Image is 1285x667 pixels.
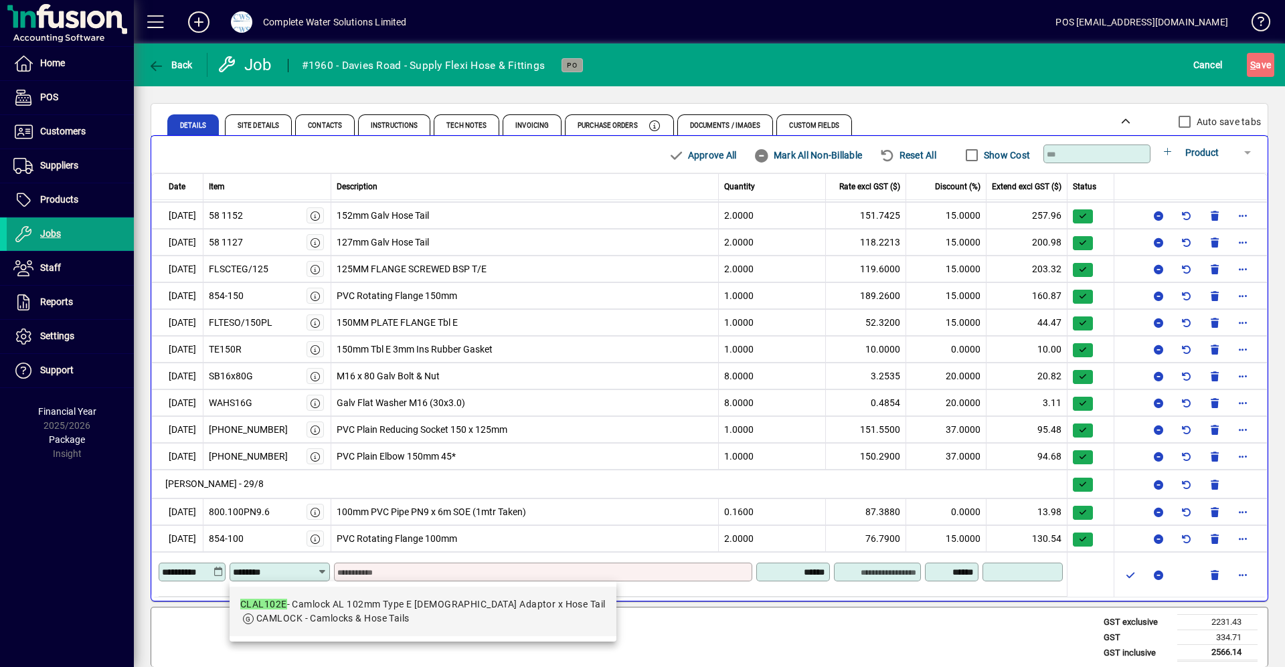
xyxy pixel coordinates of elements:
td: 15.0000 [906,309,987,336]
td: 20.0000 [906,389,987,416]
button: More options [1232,501,1254,522]
td: GST [1097,630,1177,645]
td: 1.0000 [719,336,826,363]
td: 0.0000 [906,498,987,525]
td: 15.0000 [906,202,987,229]
td: 94.68 [987,443,1067,470]
td: 151.5500 [826,416,906,443]
td: 334.71 [1177,630,1258,645]
span: Description [337,181,377,193]
button: More options [1232,258,1254,280]
div: 854-150 [209,289,244,303]
span: Quantity [724,181,755,193]
div: [PERSON_NAME] - 29/8 [159,470,1067,498]
td: 150.2900 [826,443,906,470]
td: 3.11 [987,389,1067,416]
td: 15.0000 [906,525,987,552]
button: More options [1232,564,1254,585]
label: Auto save tabs [1194,115,1262,128]
div: FLSCTEG/125 [209,262,268,276]
td: 2.0000 [719,256,826,282]
td: 8.0000 [719,363,826,389]
span: Extend excl GST ($) [992,181,1061,193]
td: 76.7900 [826,525,906,552]
span: Instructions [371,122,418,129]
a: Knowledge Base [1241,3,1268,46]
td: 152mm Galv Hose Tail [331,202,719,229]
span: Rate excl GST ($) [839,181,900,193]
td: 20.0000 [906,363,987,389]
div: [PHONE_NUMBER] [209,450,288,464]
td: 2566.14 [1177,645,1258,661]
td: 189.2600 [826,282,906,309]
td: [DATE] [151,363,203,389]
td: 15.0000 [906,282,987,309]
em: CLAL102E [240,599,287,609]
a: Settings [7,320,134,353]
td: GST exclusive [1097,615,1177,630]
td: 150MM PLATE FLANGE Tbl E [331,309,719,336]
span: Customers [40,126,86,136]
span: Custom Fields [789,122,839,129]
td: 119.6000 [826,256,906,282]
td: 2231.43 [1177,615,1258,630]
td: 127mm Galv Hose Tail [331,229,719,256]
span: Invoicing [515,122,549,129]
span: Site Details [238,122,279,129]
td: 10.0000 [826,336,906,363]
button: Back [145,53,196,77]
span: Details [180,122,206,129]
a: Home [7,47,134,80]
span: Purchase Orders [578,122,638,129]
div: #1960 - Davies Road - Supply Flexi Hose & Fittings [302,55,545,76]
td: 200.98 [987,229,1067,256]
button: More options [1232,231,1254,253]
td: 8.0000 [719,389,826,416]
td: 52.3200 [826,309,906,336]
div: [PHONE_NUMBER] [209,423,288,437]
td: 257.96 [987,202,1067,229]
span: Reports [40,296,73,307]
td: 203.32 [987,256,1067,282]
td: 2.0000 [719,202,826,229]
td: [DATE] [151,202,203,229]
td: 87.3880 [826,498,906,525]
td: 1.0000 [719,443,826,470]
a: Products [7,183,134,217]
td: [DATE] [151,336,203,363]
td: 160.87 [987,282,1067,309]
td: PVC Rotating Flange 150mm [331,282,719,309]
span: PO [567,61,578,70]
td: 125MM FLANGE SCREWED BSP T/E [331,256,719,282]
span: CAMLOCK - Camlocks & Hose Tails [256,613,410,624]
button: More options [1232,285,1254,306]
td: [DATE] [151,416,203,443]
td: 20.82 [987,363,1067,389]
td: 0.1600 [719,498,826,525]
td: 1.0000 [719,416,826,443]
div: POS [EMAIL_ADDRESS][DOMAIN_NAME] [1055,11,1228,33]
td: 1.0000 [719,282,826,309]
td: 15.0000 [906,256,987,282]
button: More options [1232,528,1254,549]
span: Contacts [308,122,342,129]
button: More options [1232,339,1254,360]
td: GST inclusive [1097,645,1177,661]
button: Approve All [663,143,742,167]
button: Add [177,10,220,34]
td: [DATE] [151,498,203,525]
td: 13.98 [987,498,1067,525]
td: 3.2535 [826,363,906,389]
button: More options [1232,312,1254,333]
span: Package [49,434,85,445]
span: Support [40,365,74,375]
a: POS [7,81,134,114]
td: 95.48 [987,416,1067,443]
td: [DATE] [151,309,203,336]
div: Job [218,54,274,76]
td: [DATE] [151,389,203,416]
a: Reports [7,286,134,319]
span: Tech Notes [446,122,487,129]
a: Suppliers [7,149,134,183]
div: 800.100PN9.6 [209,505,270,519]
